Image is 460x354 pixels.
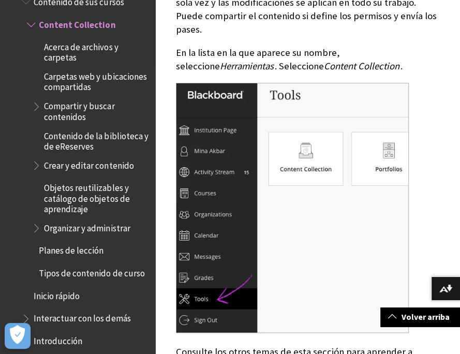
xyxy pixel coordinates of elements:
[34,332,82,346] span: Introducción
[44,127,148,152] span: Contenido de la biblioteca y de eReserves
[380,307,460,327] a: Volver arriba
[44,68,148,93] span: Carpetas web y ubicaciones compartidas
[34,287,80,301] span: Inicio rápido
[324,60,399,72] span: Content Collection
[39,16,115,30] span: Content Collection
[44,98,148,122] span: Compartir y buscar contenidos
[44,157,133,171] span: Crear y editar contenido
[176,46,439,73] p: En la lista en la que aparece su nombre, seleccione . Seleccione .
[5,323,31,349] button: Abrir preferencias
[34,310,130,324] span: Interactuar con los demás
[44,180,148,214] span: Objetos reutilizables y catálogo de objetos de aprendizaje
[44,219,130,233] span: Organizar y administrar
[39,264,144,278] span: Tipos de contenido de curso
[44,38,148,63] span: Acerca de archivos y carpetas
[220,60,274,72] span: Herramientas
[39,242,103,256] span: Planes de lección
